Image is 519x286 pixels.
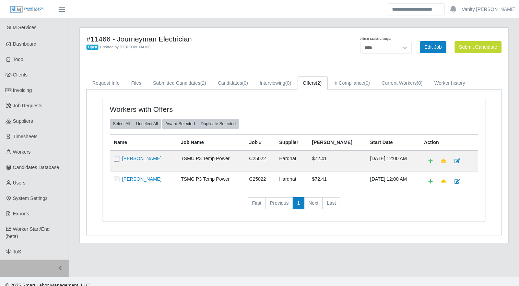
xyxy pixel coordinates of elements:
[122,156,162,161] a: [PERSON_NAME]
[10,6,44,13] img: SLM Logo
[13,57,23,62] span: Todo
[13,87,32,93] span: Invoicing
[110,119,133,129] button: Select All
[245,134,275,151] th: Job #
[13,249,21,254] span: ToS
[198,119,239,129] button: Duplicate Selected
[110,134,177,151] th: Name
[13,149,31,155] span: Workers
[376,76,428,90] a: Current Workers
[200,80,206,86] span: (2)
[455,41,502,53] button: Submit Candidate
[110,197,478,215] nav: pagination
[110,105,257,114] h4: Workers with Offers
[13,165,59,170] span: Candidates Database
[293,197,304,210] a: 1
[424,176,437,188] a: Add Default Cost Code
[462,6,516,13] a: Vanity [PERSON_NAME]
[366,171,420,192] td: [DATE] 12:00 AM
[364,80,370,86] span: (0)
[275,151,308,171] td: Hardhat
[13,180,26,186] span: Users
[316,80,322,86] span: (2)
[5,226,50,239] span: Worker Start/End (beta)
[245,151,275,171] td: C25022
[388,3,445,15] input: Search
[437,155,450,167] a: Make Team Lead
[308,151,366,171] td: $72.41
[437,176,450,188] a: Make Team Lead
[177,151,245,171] td: TSMC P3 Temp Power
[162,119,239,129] div: bulk actions
[177,134,245,151] th: Job Name
[366,151,420,171] td: [DATE] 12:00 AM
[13,195,48,201] span: System Settings
[86,45,98,50] span: Open
[245,171,275,192] td: C25022
[86,35,324,43] h4: #11466 - Journeyman Electrician
[360,37,391,41] label: Admin Status Change:
[13,72,28,78] span: Clients
[275,134,308,151] th: Supplier
[147,76,212,90] a: Submitted Candidates
[125,76,147,90] a: Files
[13,134,38,139] span: Timesheets
[133,119,161,129] button: Unselect All
[13,211,29,216] span: Exports
[100,45,151,49] span: Created by [PERSON_NAME]
[420,134,478,151] th: Action
[308,134,366,151] th: [PERSON_NAME]
[424,155,437,167] a: Add Default Cost Code
[417,80,423,86] span: (0)
[13,118,33,124] span: Suppliers
[86,76,125,90] a: Request Info
[110,119,161,129] div: bulk actions
[122,176,162,182] a: [PERSON_NAME]
[13,103,43,108] span: Job Requests
[420,41,446,53] a: Edit Job
[275,171,308,192] td: Hardhat
[13,41,37,47] span: Dashboard
[366,134,420,151] th: Start Date
[162,119,198,129] button: Award Selected
[308,171,366,192] td: $72.41
[212,76,254,90] a: Candidates
[254,76,297,90] a: Interviewing
[328,76,376,90] a: In Compliance
[285,80,291,86] span: (0)
[297,76,328,90] a: Offers
[7,25,36,30] span: SLM Services
[242,80,248,86] span: (0)
[177,171,245,192] td: TSMC P3 Temp Power
[428,76,471,90] a: Worker history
